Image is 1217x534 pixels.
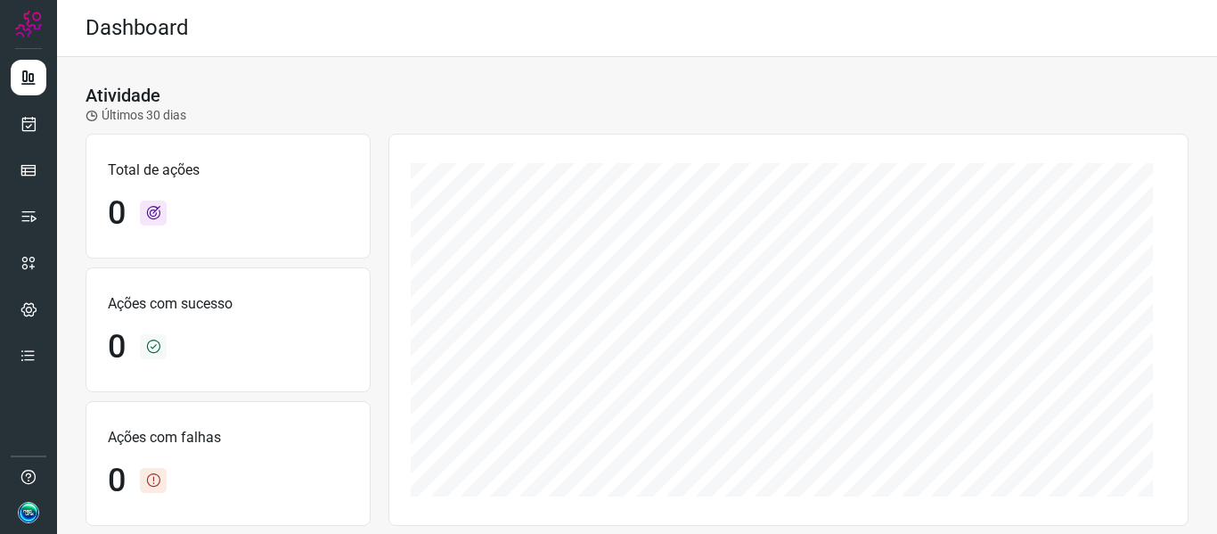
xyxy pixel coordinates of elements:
h1: 0 [108,194,126,233]
h2: Dashboard [86,15,189,41]
p: Últimos 30 dias [86,106,186,125]
p: Ações com falhas [108,427,348,448]
p: Ações com sucesso [108,293,348,315]
h3: Atividade [86,85,160,106]
p: Total de ações [108,160,348,181]
h1: 0 [108,462,126,500]
img: 47c40af94961a9f83d4b05d5585d06bd.jpg [18,502,39,523]
h1: 0 [108,328,126,366]
img: Logo [15,11,42,37]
